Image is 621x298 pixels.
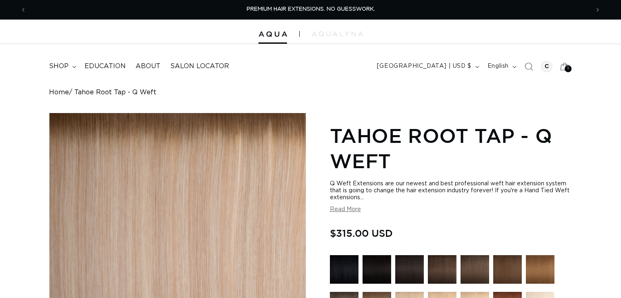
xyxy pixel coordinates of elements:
span: Salon Locator [170,62,229,71]
a: About [131,57,165,76]
a: 1 Black - Q Weft [330,255,358,288]
h1: Tahoe Root Tap - Q Weft [330,123,572,174]
img: 1B Soft Black - Q Weft [395,255,424,284]
summary: shop [44,57,80,76]
a: 1N Natural Black - Q Weft [363,255,391,288]
nav: breadcrumbs [49,89,572,96]
a: Education [80,57,131,76]
img: 1 Black - Q Weft [330,255,358,284]
span: 1 [568,65,569,72]
img: 6 Light Brown - Q Weft [526,255,554,284]
a: 1B Soft Black - Q Weft [395,255,424,288]
span: Education [85,62,126,71]
img: aqualyna.com [312,31,363,36]
button: English [483,59,520,74]
a: 4AB Medium Ash Brown - Q Weft [461,255,489,288]
span: $315.00 USD [330,225,393,241]
span: About [136,62,160,71]
img: 2 Dark Brown - Q Weft [428,255,456,284]
div: Q Weft Extensions are our newest and best professional weft hair extension system that is going t... [330,180,572,201]
span: [GEOGRAPHIC_DATA] | USD $ [377,62,472,71]
span: PREMIUM HAIR EXTENSIONS. NO GUESSWORK. [247,7,375,12]
a: 2 Dark Brown - Q Weft [428,255,456,288]
span: shop [49,62,69,71]
button: Read More [330,206,361,213]
a: 6 Light Brown - Q Weft [526,255,554,288]
img: 4AB Medium Ash Brown - Q Weft [461,255,489,284]
a: 4 Medium Brown - Q Weft [493,255,522,288]
img: 4 Medium Brown - Q Weft [493,255,522,284]
img: Aqua Hair Extensions [258,31,287,37]
img: 1N Natural Black - Q Weft [363,255,391,284]
button: Previous announcement [14,2,32,18]
a: Home [49,89,69,96]
button: Next announcement [589,2,607,18]
span: Tahoe Root Tap - Q Weft [74,89,156,96]
button: [GEOGRAPHIC_DATA] | USD $ [372,59,483,74]
span: English [487,62,509,71]
summary: Search [520,58,538,76]
a: Salon Locator [165,57,234,76]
